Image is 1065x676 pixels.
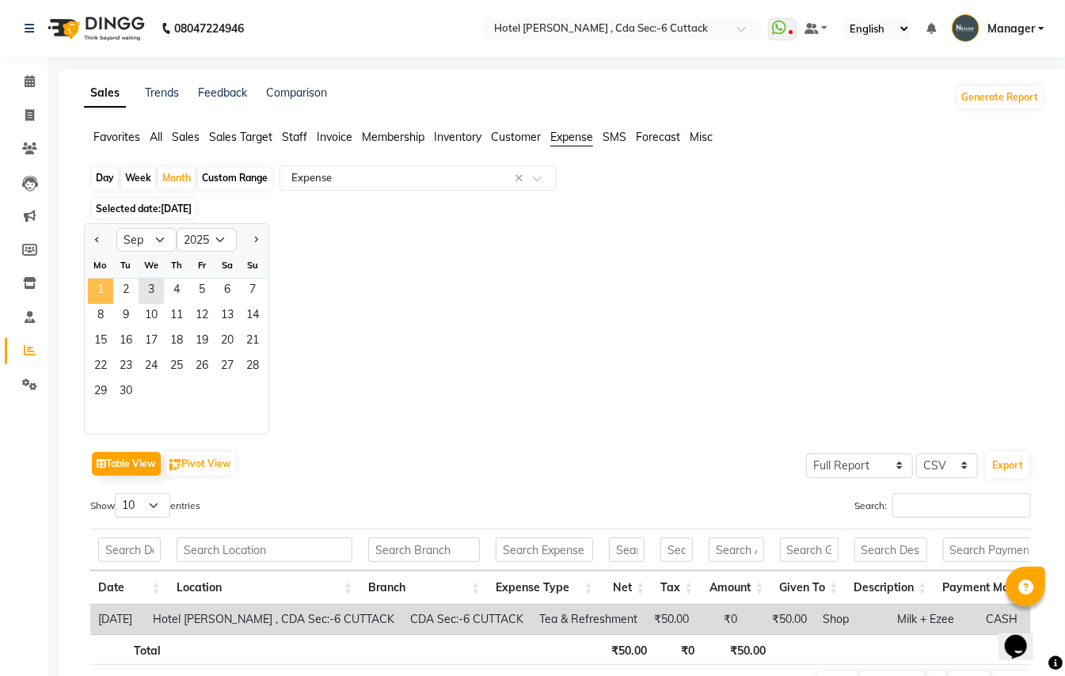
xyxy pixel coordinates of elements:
[780,537,839,562] input: Search Given To
[609,537,645,562] input: Search Net
[402,605,531,634] td: CDA Sec:-6 CUTTACK
[846,571,935,605] th: Description: activate to sort column ascending
[150,130,162,144] span: All
[189,329,215,355] span: 19
[139,355,164,380] div: Wednesday, September 24, 2025
[113,355,139,380] span: 23
[491,130,541,144] span: Customer
[164,253,189,278] div: Th
[164,304,189,329] div: Thursday, September 11, 2025
[88,253,113,278] div: Mo
[772,571,846,605] th: Given To: activate to sort column ascending
[209,130,272,144] span: Sales Target
[88,304,113,329] span: 8
[88,329,113,355] div: Monday, September 15, 2025
[709,537,763,562] input: Search Amount
[139,329,164,355] div: Wednesday, September 17, 2025
[88,355,113,380] div: Monday, September 22, 2025
[362,130,424,144] span: Membership
[161,203,192,215] span: [DATE]
[90,634,169,665] th: Total
[601,571,652,605] th: Net: activate to sort column ascending
[943,537,1036,562] input: Search Payment Mode
[92,167,118,189] div: Day
[215,304,240,329] div: Saturday, September 13, 2025
[145,85,179,100] a: Trends
[158,167,195,189] div: Month
[88,380,113,405] div: Monday, September 29, 2025
[266,85,327,100] a: Comparison
[169,571,360,605] th: Location: activate to sort column ascending
[701,571,771,605] th: Amount: activate to sort column ascending
[240,355,265,380] span: 28
[892,493,1031,518] input: Search:
[165,452,235,476] button: Pivot View
[113,329,139,355] span: 16
[889,605,978,634] td: Milk + Ezee
[88,279,113,304] span: 1
[240,304,265,329] span: 14
[139,355,164,380] span: 24
[91,227,104,253] button: Previous month
[90,605,145,634] td: [DATE]
[496,537,593,562] input: Search Expense Type
[488,571,601,605] th: Expense Type: activate to sort column ascending
[986,452,1029,479] button: Export
[636,130,680,144] span: Forecast
[172,130,200,144] span: Sales
[174,6,244,51] b: 08047224946
[215,329,240,355] span: 20
[113,304,139,329] div: Tuesday, September 9, 2025
[660,537,693,562] input: Search Tax
[90,493,200,518] label: Show entries
[240,253,265,278] div: Su
[113,304,139,329] span: 9
[189,355,215,380] div: Friday, September 26, 2025
[987,21,1035,37] span: Manager
[215,355,240,380] div: Saturday, September 27, 2025
[164,329,189,355] span: 18
[93,130,140,144] span: Favorites
[164,355,189,380] div: Thursday, September 25, 2025
[434,130,481,144] span: Inventory
[215,279,240,304] span: 6
[702,634,773,665] th: ₹50.00
[854,493,1031,518] label: Search:
[177,228,237,252] select: Select year
[113,380,139,405] div: Tuesday, September 30, 2025
[360,571,488,605] th: Branch: activate to sort column ascending
[88,329,113,355] span: 15
[88,279,113,304] div: Monday, September 1, 2025
[88,380,113,405] span: 29
[531,605,645,634] td: Tea & Refreshment
[164,304,189,329] span: 11
[88,355,113,380] span: 22
[177,537,352,562] input: Search Location
[139,304,164,329] span: 10
[656,634,703,665] th: ₹0
[139,279,164,304] span: 3
[815,605,889,634] td: Shop
[139,253,164,278] div: We
[935,571,1044,605] th: Payment Mode: activate to sort column ascending
[113,279,139,304] div: Tuesday, September 2, 2025
[317,130,352,144] span: Invoice
[139,329,164,355] span: 17
[145,605,402,634] td: Hotel [PERSON_NAME] , CDA Sec:-6 CUTTACK
[116,228,177,252] select: Select month
[90,571,169,605] th: Date: activate to sort column ascending
[113,253,139,278] div: Tu
[92,452,161,476] button: Table View
[113,279,139,304] span: 2
[515,170,528,187] span: Clear all
[189,355,215,380] span: 26
[198,85,247,100] a: Feedback
[98,537,161,562] input: Search Date
[957,86,1042,108] button: Generate Report
[198,167,272,189] div: Custom Range
[189,279,215,304] div: Friday, September 5, 2025
[240,279,265,304] div: Sunday, September 7, 2025
[113,380,139,405] span: 30
[164,355,189,380] span: 25
[603,130,626,144] span: SMS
